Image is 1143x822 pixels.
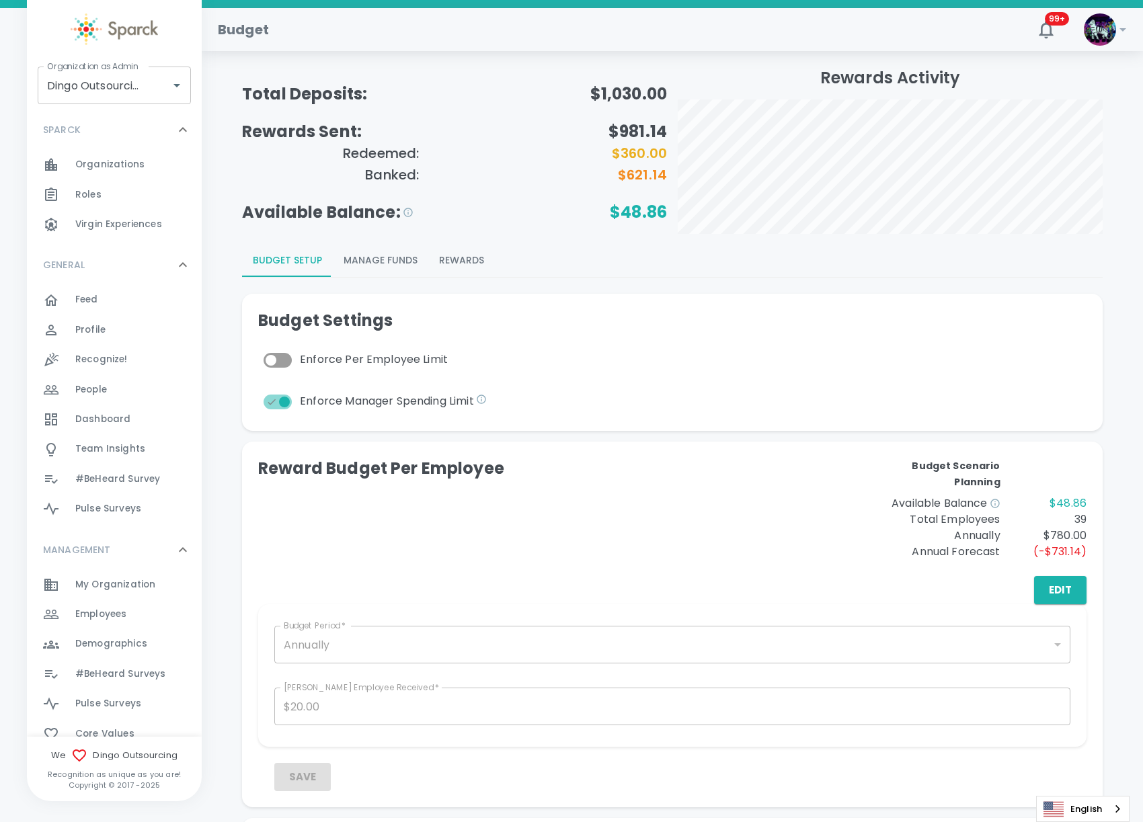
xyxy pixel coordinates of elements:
span: Feed [75,293,98,306]
button: Budget Setup [242,245,333,277]
p: MANAGEMENT [43,543,111,557]
h6: $621.14 [419,164,667,186]
h6: Redeemed: [242,142,419,164]
h5: Reward Budget Per Employee [258,458,672,479]
span: Recognize! [75,353,128,366]
a: Pulse Surveys [27,494,202,524]
span: Pulse Surveys [75,697,141,710]
p: $48.86 [1000,495,1087,511]
p: Recognition as unique as you are! [27,769,202,780]
div: Recognize! [27,345,202,374]
button: Edit [1034,576,1087,604]
div: SPARCK [27,110,202,150]
span: Dashboard [75,413,130,426]
a: Organizations [27,150,202,179]
p: ( -$731.14 ) [1000,544,1087,560]
div: Enforce Per Employee Limit [258,347,672,373]
h6: $360.00 [419,142,667,164]
span: Available Balance [879,495,1000,511]
a: Virgin Experiences [27,210,202,239]
svg: This setting will enforce Manager Budget spending limits for each manager visible on the manager'... [476,394,487,405]
h5: $981.14 [455,121,667,142]
a: Core Values [27,719,202,749]
a: Profile [27,315,202,345]
div: Enforce Manager Spending Limit [258,389,672,415]
p: Total Employees [879,511,1000,528]
span: Annual Forecast [879,544,1000,560]
div: SPARCK [27,150,202,245]
p: 39 [1000,511,1087,528]
h5: Rewards Activity [678,67,1103,89]
a: Team Insights [27,434,202,464]
div: Budgeting page report [242,245,1103,277]
button: Manage Funds [333,245,428,277]
div: Annually [274,626,1070,663]
img: Sparck logo [71,13,158,45]
p: $780.00 [1000,528,1087,544]
b: Budget Scenario Planning [912,459,1000,489]
span: My Organization [75,578,155,591]
p: GENERAL [43,258,85,272]
div: Language [1036,796,1130,822]
a: #BeHeard Surveys [27,659,202,689]
div: GENERAL [27,245,202,285]
button: 99+ [1030,13,1062,46]
h5: $1,030.00 [455,83,667,105]
h5: Available Balance: [242,202,455,223]
svg: This is the estimated balance based on the scenario planning and what you have currently deposite... [990,498,1000,509]
aside: Language selected: English [1036,796,1130,822]
a: Demographics [27,629,202,659]
span: Core Values [75,727,134,741]
span: Organizations [75,158,145,171]
span: People [75,383,107,397]
p: Copyright © 2017 - 2025 [27,780,202,790]
span: 99+ [1045,12,1069,26]
span: Demographics [75,637,147,651]
a: People [27,375,202,405]
p: Annually [879,528,1000,544]
span: We Dingo Outsourcing [27,747,202,764]
span: Employees [75,608,126,621]
h5: Total Deposits: [242,83,455,105]
label: Organization as Admin [47,60,138,72]
h6: Banked: [242,164,419,186]
svg: This is the estimated balance based on the scenario planning and what you have currently deposite... [403,207,413,218]
span: Virgin Experiences [75,218,162,231]
div: MANAGEMENT [27,530,202,570]
label: [PERSON_NAME] Employee Received [284,682,439,693]
a: Feed [27,285,202,315]
label: Budget Period [284,620,346,631]
div: Roles [27,180,202,210]
a: Sparck logo [27,13,202,45]
div: #BeHeard Survey [27,464,202,494]
a: My Organization [27,570,202,600]
a: Pulse Surveys [27,689,202,718]
h1: Budget [218,19,269,40]
span: Profile [75,323,106,337]
a: Employees [27,600,202,629]
h5: Rewards Sent: [242,121,455,142]
button: Open [167,76,186,95]
h5: $48.86 [455,202,667,223]
span: Roles [75,188,102,202]
a: English [1037,796,1129,821]
h5: Budget Settings [258,310,672,331]
p: SPARCK [43,123,81,136]
button: Rewards [428,245,495,277]
a: Dashboard [27,405,202,434]
div: GENERAL [27,285,202,529]
span: #BeHeard Survey [75,472,160,486]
